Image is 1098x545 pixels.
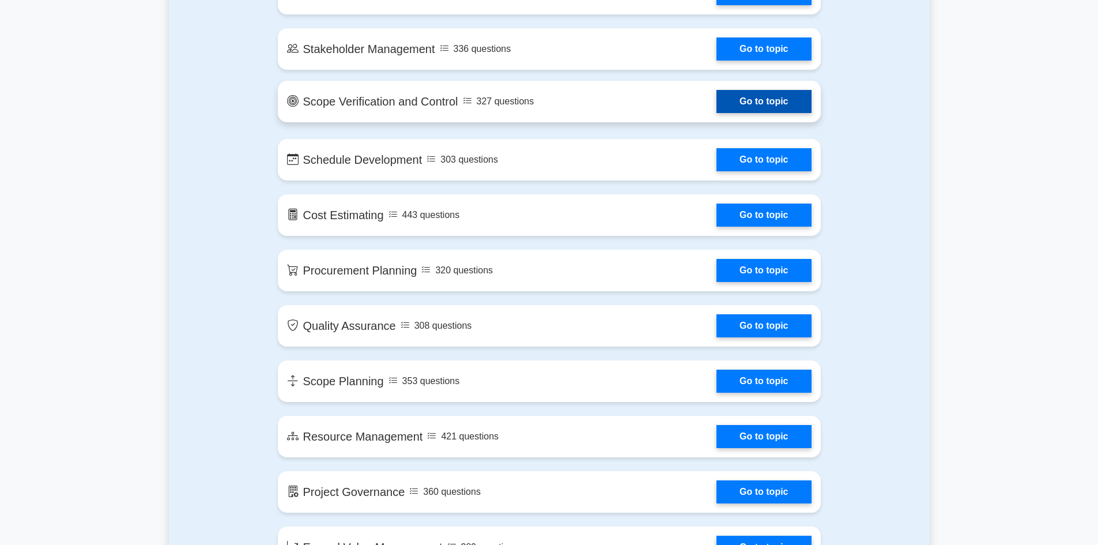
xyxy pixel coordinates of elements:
[716,314,811,337] a: Go to topic
[716,37,811,61] a: Go to topic
[716,204,811,227] a: Go to topic
[716,148,811,171] a: Go to topic
[716,480,811,503] a: Go to topic
[716,259,811,282] a: Go to topic
[716,425,811,448] a: Go to topic
[716,370,811,393] a: Go to topic
[716,90,811,113] a: Go to topic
